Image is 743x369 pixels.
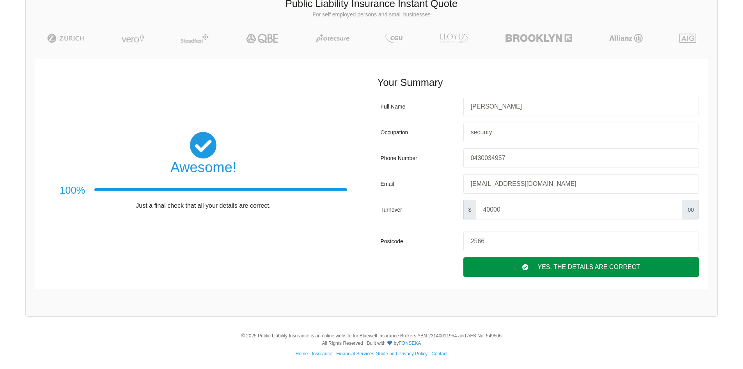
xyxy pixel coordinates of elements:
[381,97,460,116] div: Full Name
[44,34,88,43] img: Zurich | Public Liability Insurance
[463,148,699,168] input: Your phone number, eg: +61xxxxxxxxxx / 0xxxxxxxxx
[502,34,575,43] img: Brooklyn | Public Liability Insurance
[431,351,447,357] a: Contact
[381,232,460,251] div: Postcode
[463,200,477,219] span: $
[118,34,148,43] img: Vero | Public Liability Insurance
[399,340,421,346] a: FONSEKA
[177,34,212,43] img: Steadfast | Public Liability Insurance
[32,11,711,19] p: For self employed persons and small businesses
[463,97,699,116] input: Your first and last names
[60,201,347,210] p: Just a final check that all your details are correct.
[381,174,460,194] div: Email
[605,34,647,43] img: Allianz | Public Liability Insurance
[382,34,406,43] img: CGU | Public Liability Insurance
[381,148,460,168] div: Phone Number
[463,174,699,194] input: Your email
[60,184,85,198] h3: 100%
[241,34,284,43] img: QBE | Public Liability Insurance
[463,232,699,251] input: Your postcode
[681,200,699,219] span: .00
[435,34,473,43] img: LLOYD's | Public Liability Insurance
[381,123,460,142] div: Occupation
[378,76,702,90] h3: Your Summary
[463,257,699,277] div: Yes, The Details are correct
[676,34,699,43] img: AIG | Public Liability Insurance
[295,351,308,357] a: Home
[463,123,699,142] input: Your occupation
[476,200,681,219] input: Your turnover
[336,351,427,357] a: Financial Services Guide and Privacy Policy
[381,200,460,219] div: Turnover
[313,34,353,43] img: Protecsure | Public Liability Insurance
[312,351,332,357] a: Insurance
[60,159,347,176] h2: Awesome!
